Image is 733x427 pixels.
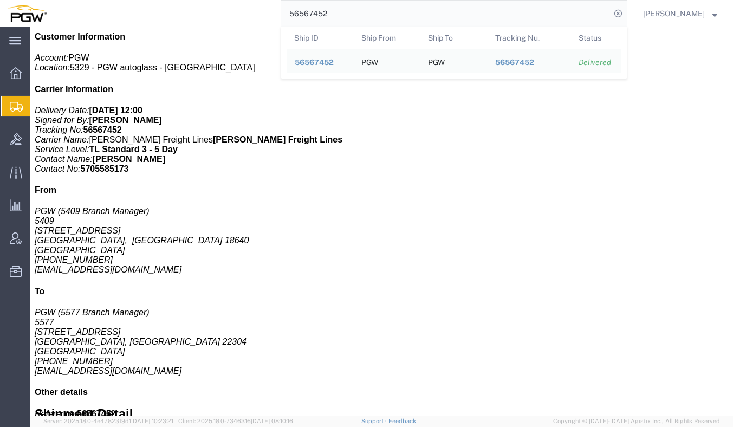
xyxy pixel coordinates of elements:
[295,57,346,68] div: 56567452
[388,418,416,424] a: Feedback
[361,418,388,424] a: Support
[178,418,293,424] span: Client: 2025.18.0-7346316
[131,418,173,424] span: [DATE] 10:23:21
[287,27,627,79] table: Search Results
[361,49,378,73] div: PGW
[295,58,334,67] span: 56567452
[428,49,445,73] div: PGW
[579,57,613,68] div: Delivered
[30,27,733,416] iframe: FS Legacy Container
[495,58,534,67] span: 56567452
[43,418,173,424] span: Server: 2025.18.0-4e47823f9d1
[553,417,720,426] span: Copyright © [DATE]-[DATE] Agistix Inc., All Rights Reserved
[287,27,354,49] th: Ship ID
[281,1,611,27] input: Search for shipment number, reference number
[354,27,421,49] th: Ship From
[643,8,705,20] span: Jesse Dawson
[495,57,564,68] div: 56567452
[8,5,47,22] img: logo
[251,418,293,424] span: [DATE] 08:10:16
[420,27,488,49] th: Ship To
[488,27,572,49] th: Tracking Nu.
[643,7,718,20] button: [PERSON_NAME]
[571,27,621,49] th: Status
